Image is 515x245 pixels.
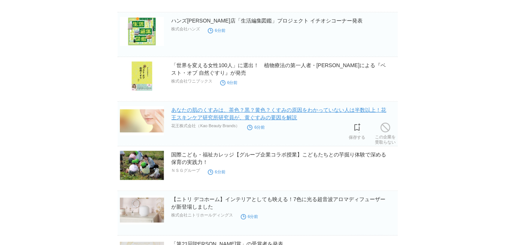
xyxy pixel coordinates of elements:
a: 保存する [349,121,366,140]
a: この企業を受取らない [375,121,396,145]
a: 国際こども・福祉カレッジ【グループ企業コラボ授業】こどもたちとの芋掘り体験で深める保育の実践力！ [172,152,387,165]
p: 株式会社ワニブックス [172,78,213,84]
time: 6分前 [208,28,225,33]
img: 【ニトリ デコホーム】インテリアとしても映える！7色に光る超音波アロマディフューザーが新登場しました [120,195,164,225]
time: 6分前 [241,214,258,219]
time: 6分前 [247,125,265,129]
img: ハンズ渋谷店「生活編集図鑑」プロジェクト イチオシコーナー発表 [120,17,164,46]
p: 花王株式会社（Kao Beauty Brands） [172,123,240,129]
time: 6分前 [220,80,238,85]
img: あなたの肌のくすみは、茶色？黒？黄色？くすみの原因をわかっていない人は半数以上！花王スキンケア研究所研究員が、黄ぐすみの要因を解説 [120,106,164,135]
p: ＮＳＧグループ [172,168,200,173]
a: あなたの肌のくすみは、茶色？黒？黄色？くすみの原因をわかっていない人は半数以上！花王スキンケア研究所研究員が、黄ぐすみの要因を解説 [172,107,387,120]
a: 【ニトリ デコホーム】インテリアとしても映える！7色に光る超音波アロマディフューザーが新登場しました [172,196,386,210]
p: 株式会社ハンズ [172,26,200,32]
a: 「世界を変える女性100人」に選出！ 植物療法の第一人者・[PERSON_NAME]による『ベスト・オブ 自然ぐすり』が発売 [172,62,386,76]
a: ハンズ[PERSON_NAME]店「生活編集図鑑」プロジェクト イチオシコーナー発表 [172,18,363,24]
p: 株式会社ニトリホールディングス [172,212,233,218]
img: 国際こども・福祉カレッジ【グループ企業コラボ授業】こどもたちとの芋掘り体験で深める保育の実践力！ [120,151,164,180]
img: 「世界を変える女性100人」に選出！ 植物療法の第一人者・森田敦子による『ベスト・オブ 自然ぐすり』が発売 [120,62,164,91]
time: 6分前 [208,170,225,174]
